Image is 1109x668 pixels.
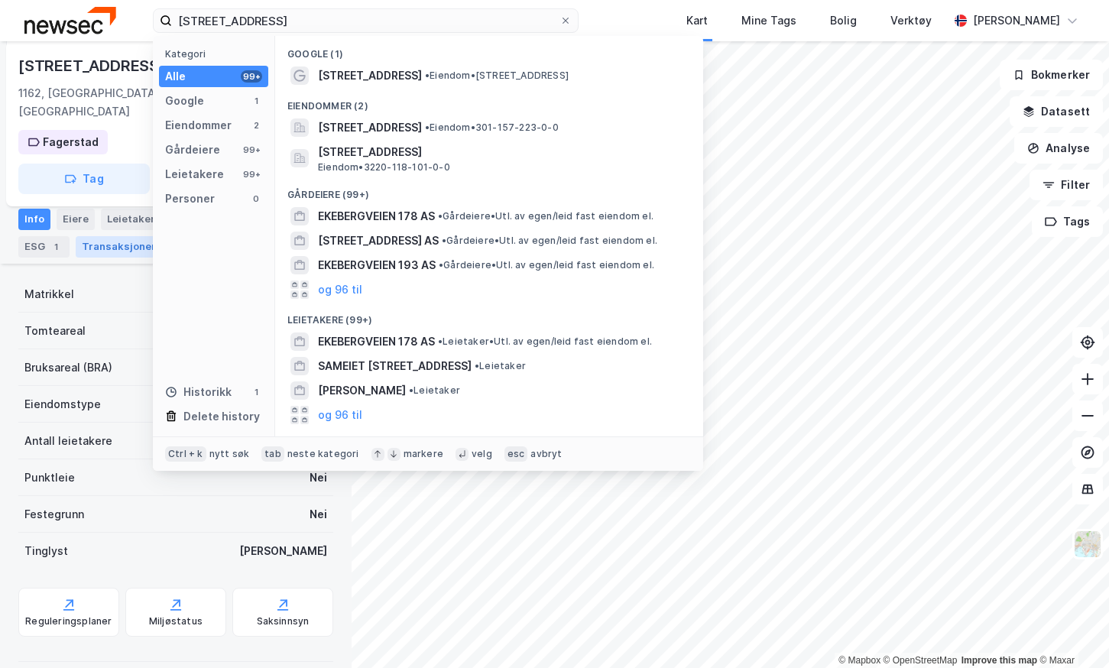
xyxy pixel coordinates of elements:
div: Miljøstatus [149,615,203,627]
span: • [438,210,443,222]
div: Info [18,209,50,230]
img: Z [1073,530,1102,559]
a: Improve this map [961,655,1037,666]
div: Historikk [165,383,232,401]
div: [STREET_ADDRESS] [18,54,168,78]
span: EKEBERGVEIEN 193 AS [318,256,436,274]
div: 1162, [GEOGRAPHIC_DATA], [GEOGRAPHIC_DATA] [18,84,212,121]
div: 99+ [241,144,262,156]
div: Eiendomstype [24,395,101,413]
div: ESG [18,236,70,258]
div: Tinglyst [24,542,68,560]
span: • [425,70,430,81]
div: markere [404,448,443,460]
div: [PERSON_NAME] [239,542,327,560]
button: Bokmerker [1000,60,1103,90]
span: Leietaker [475,360,526,372]
div: Antall leietakere [24,432,112,450]
div: 2 [250,119,262,131]
span: • [425,122,430,133]
div: Google (1) [275,36,703,63]
div: Punktleie [24,469,75,487]
span: [STREET_ADDRESS] [318,143,685,161]
span: Eiendom • 3220-118-101-0-0 [318,161,450,173]
span: • [409,384,413,396]
span: EKEBERGVEIEN 178 AS [318,207,435,225]
div: Google [165,92,204,110]
span: [STREET_ADDRESS] [318,118,422,137]
div: nytt søk [209,448,250,460]
a: OpenStreetMap [884,655,958,666]
div: Delete history [183,407,260,426]
div: 1 [250,386,262,398]
a: Mapbox [838,655,880,666]
div: [PERSON_NAME] [973,11,1060,30]
button: Analyse [1014,133,1103,164]
div: Reguleringsplaner [25,615,112,627]
span: Eiendom • 301-157-223-0-0 [425,122,559,134]
div: Bolig [830,11,857,30]
div: 1 [250,95,262,107]
div: 0 [250,193,262,205]
div: Eiendommer (2) [275,88,703,115]
span: Gårdeiere • Utl. av egen/leid fast eiendom el. [438,210,653,222]
span: Eiendom • [STREET_ADDRESS] [425,70,569,82]
div: Nei [310,469,327,487]
span: [STREET_ADDRESS] [318,66,422,85]
div: Saksinnsyn [257,615,310,627]
div: Bruksareal (BRA) [24,358,112,377]
div: esc [504,446,528,462]
button: Datasett [1010,96,1103,127]
img: newsec-logo.f6e21ccffca1b3a03d2d.png [24,7,116,34]
div: Kategori [165,48,268,60]
span: • [439,259,443,271]
button: og 96 til [318,406,362,424]
div: Kart [686,11,708,30]
span: Gårdeiere • Utl. av egen/leid fast eiendom el. [442,235,657,247]
div: Tomteareal [24,322,86,340]
div: Nei [310,505,327,524]
span: EKEBERGVEIEN 178 AS [318,332,435,351]
span: • [442,235,446,246]
span: • [475,360,479,371]
div: Gårdeiere (99+) [275,177,703,204]
span: Gårdeiere • Utl. av egen/leid fast eiendom el. [439,259,654,271]
div: 1 [48,239,63,255]
span: [PERSON_NAME] [318,381,406,400]
button: Tag [18,164,150,194]
div: Transaksjoner [76,236,180,258]
div: velg [472,448,492,460]
div: Leietakere (99+) [275,302,703,329]
span: Leietaker • Utl. av egen/leid fast eiendom el. [438,336,652,348]
div: Leietakere [165,165,224,183]
div: Fagerstad [43,133,99,151]
div: Festegrunn [24,505,84,524]
div: Leietakere [101,209,186,230]
div: Verktøy [890,11,932,30]
button: Tags [1032,206,1103,237]
div: Matrikkel [24,285,74,303]
div: Alle [165,67,186,86]
div: Eiendommer [165,116,232,135]
div: Historikk (1) [275,427,703,455]
iframe: Chat Widget [1033,595,1109,668]
div: Eiere [57,209,95,230]
div: Mine Tags [741,11,796,30]
div: neste kategori [287,448,359,460]
button: og 96 til [318,280,362,299]
div: avbryt [530,448,562,460]
div: Ctrl + k [165,446,206,462]
div: 99+ [241,70,262,83]
button: Filter [1030,170,1103,200]
div: tab [261,446,284,462]
div: Gårdeiere [165,141,220,159]
input: Søk på adresse, matrikkel, gårdeiere, leietakere eller personer [172,9,559,32]
span: [STREET_ADDRESS] AS [318,232,439,250]
span: • [438,336,443,347]
span: SAMEIET [STREET_ADDRESS] [318,357,472,375]
span: Leietaker [409,384,460,397]
div: 99+ [241,168,262,180]
div: Personer [165,190,215,208]
div: Kontrollprogram for chat [1033,595,1109,668]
